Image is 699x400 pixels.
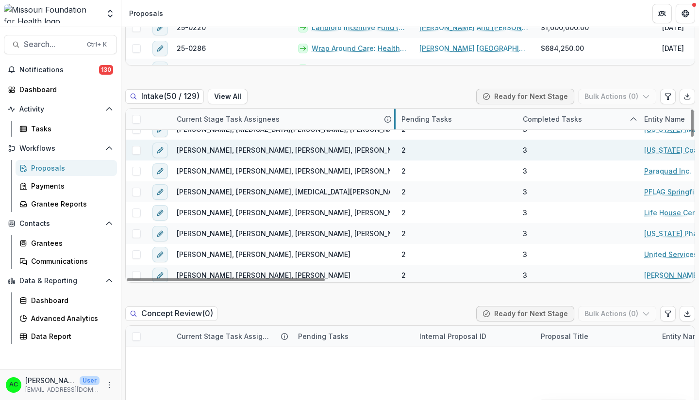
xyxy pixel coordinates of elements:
p: [EMAIL_ADDRESS][DOMAIN_NAME] [25,385,100,394]
button: edit [152,62,168,77]
button: Ready for Next Stage [476,89,574,104]
span: [PERSON_NAME], [PERSON_NAME], [MEDICAL_DATA][PERSON_NAME] [177,187,405,197]
button: Notifications130 [4,62,117,78]
div: Current Stage Task Assignees [171,114,285,124]
div: Pending Tasks [292,326,414,347]
a: Dashboard [4,81,117,97]
span: 2 [401,249,406,259]
div: Proposal Title [535,331,594,341]
a: Advanced Analytics [16,310,117,326]
div: Grantee Reports [31,199,109,209]
div: Completed Tasks [517,109,638,129]
span: 25-0279 [177,64,206,74]
button: edit [152,226,168,241]
span: [PERSON_NAME], [PERSON_NAME], [PERSON_NAME], [PERSON_NAME] [177,145,410,155]
div: Payments [31,181,109,191]
div: Communications [31,256,109,266]
div: Dashboard [31,295,109,305]
div: Internal Proposal ID [414,326,535,347]
button: edit [152,163,168,179]
span: 2 [401,187,406,197]
a: Data Report [16,328,117,344]
span: Notifications [19,66,99,74]
a: Proposals [16,160,117,176]
div: Alyssa Curran [9,382,18,388]
span: Search... [24,40,81,49]
button: Bulk Actions (0) [578,89,656,104]
a: [PERSON_NAME] [GEOGRAPHIC_DATA][PERSON_NAME] [419,43,529,53]
button: edit [152,143,168,158]
span: 2 [401,145,406,155]
button: Export table data [680,89,695,104]
div: Current Stage Task Assignees [171,331,277,341]
div: Pending Tasks [396,109,517,129]
button: Open Data & Reporting [4,273,117,288]
span: 2 [401,270,406,280]
button: Export table data [680,306,695,321]
a: Dashboard [16,292,117,308]
button: Bulk Actions (0) [578,306,656,321]
div: Internal Proposal ID [414,331,492,341]
div: Grantees [31,238,109,248]
button: Edit table settings [660,89,676,104]
div: Current Stage Task Assignees [171,109,396,129]
span: 2 [401,228,406,239]
button: edit [152,184,168,200]
span: [PERSON_NAME], [PERSON_NAME], [PERSON_NAME] [177,249,350,259]
div: Dashboard [19,84,109,95]
a: Landlord Incentive Fund (LIF) [312,22,408,32]
span: 3 [523,228,527,239]
span: [PERSON_NAME], [PERSON_NAME], [PERSON_NAME] [177,270,350,280]
span: 3 [523,145,527,155]
a: [PERSON_NAME] And [PERSON_NAME] Community Services Inc [419,22,529,32]
span: 3 [523,208,527,218]
span: 3 [523,166,527,176]
h2: Intake ( 50 / 129 ) [125,89,204,103]
span: Activity [19,105,101,113]
span: $1,414,798.00 [541,64,588,74]
div: Completed Tasks [517,114,588,124]
a: Wrap Around Care: Healthy Communities and Systemic Change [312,43,408,53]
span: [PERSON_NAME], [PERSON_NAME], [PERSON_NAME], [PERSON_NAME] [177,228,410,239]
button: View All [208,89,248,104]
div: Proposal Title [535,326,656,347]
span: Contacts [19,220,101,228]
button: edit [152,20,168,35]
div: Proposals [31,163,109,173]
a: Grantee Reports [16,196,117,212]
div: [DATE] [662,64,684,74]
button: Open Contacts [4,216,117,231]
button: Search... [4,35,117,54]
span: 130 [99,65,113,75]
div: Tasks [31,124,109,134]
button: Edit table settings [660,306,676,321]
button: Open Activity [4,101,117,117]
span: 25-0220 [177,22,206,32]
span: [PERSON_NAME], [PERSON_NAME], [PERSON_NAME], [PERSON_NAME] [177,208,410,218]
div: Entity Name [638,114,691,124]
span: $1,000,000.00 [541,22,589,32]
span: 3 [523,270,527,280]
p: User [80,376,100,385]
svg: sorted ascending [630,115,637,123]
div: Current Stage Task Assignees [171,326,292,347]
span: $684,250.00 [541,43,584,53]
button: edit [152,205,168,221]
h2: Concept Review ( 0 ) [125,306,217,320]
button: edit [152,268,168,283]
button: Partners [652,4,672,23]
button: edit [152,247,168,262]
nav: breadcrumb [125,6,167,20]
button: Ready for Next Stage [476,306,574,321]
p: [PERSON_NAME] [25,375,76,385]
div: [DATE] [662,43,684,53]
div: Pending Tasks [396,114,458,124]
button: edit [152,41,168,56]
button: Open entity switcher [103,4,117,23]
button: Open Workflows [4,141,117,156]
